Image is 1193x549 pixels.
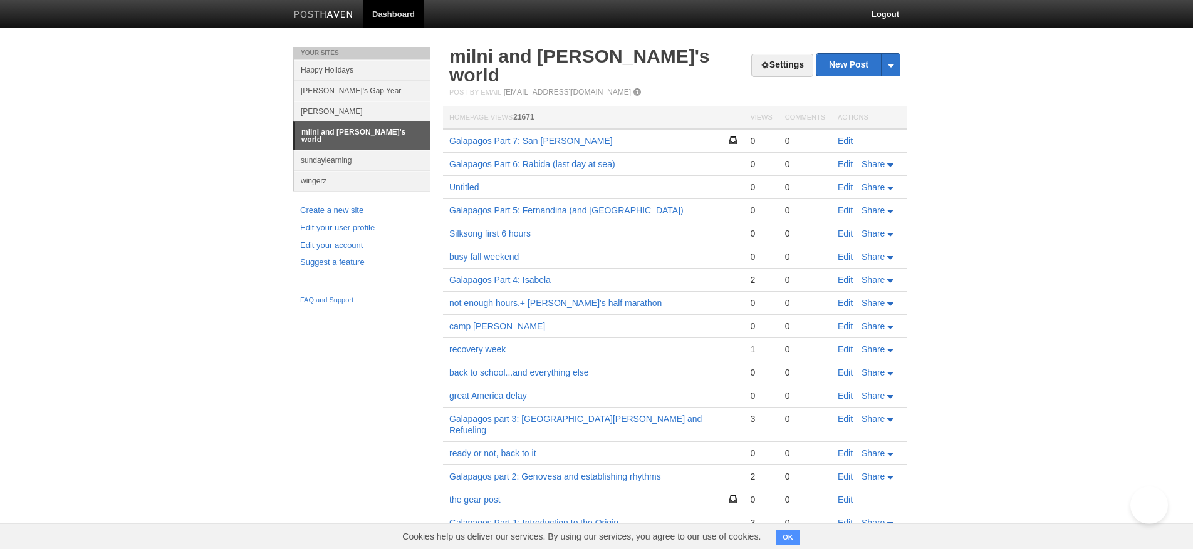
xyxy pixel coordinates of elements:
[449,344,506,354] a: recovery week
[449,228,531,239] a: Silksong first 6 hours
[785,517,825,528] div: 0
[750,413,772,424] div: 3
[750,297,772,309] div: 0
[838,252,853,262] a: Edit
[295,122,430,150] a: milni and [PERSON_NAME]'s world
[744,106,778,130] th: Views
[750,448,772,459] div: 0
[862,252,885,262] span: Share
[785,344,825,355] div: 0
[293,47,430,59] li: Your Sites
[785,413,825,424] div: 0
[838,367,853,377] a: Edit
[831,106,907,130] th: Actions
[751,54,813,77] a: Settings
[449,391,527,401] a: great America delay
[449,88,501,96] span: Post by Email
[300,256,423,269] a: Suggest a feature
[838,159,853,169] a: Edit
[750,321,772,332] div: 0
[750,344,772,355] div: 1
[862,391,885,401] span: Share
[862,367,885,377] span: Share
[862,159,885,169] span: Share
[390,524,773,549] span: Cookies help us deliver our services. By using our services, you agree to our use of cookies.
[294,170,430,191] a: wingerz
[300,222,423,235] a: Edit your user profile
[449,182,479,192] a: Untitled
[750,135,772,146] div: 0
[449,298,662,308] a: not enough hours.+ [PERSON_NAME]'s half marathon
[750,274,772,285] div: 2
[294,80,430,101] a: [PERSON_NAME]'s Gap Year
[294,101,430,121] a: [PERSON_NAME]
[838,448,853,458] a: Edit
[862,298,885,308] span: Share
[838,136,853,146] a: Edit
[862,182,885,192] span: Share
[862,448,885,458] span: Share
[443,106,744,130] th: Homepage Views
[838,518,853,528] a: Edit
[785,228,825,239] div: 0
[449,414,702,435] a: Galapagos part 3: [GEOGRAPHIC_DATA][PERSON_NAME] and Refueling
[816,54,900,76] a: New Post
[838,205,853,215] a: Edit
[750,228,772,239] div: 0
[294,59,430,80] a: Happy Holidays
[862,414,885,424] span: Share
[785,367,825,378] div: 0
[862,518,885,528] span: Share
[862,205,885,215] span: Share
[449,495,501,505] a: the gear post
[862,321,885,331] span: Share
[300,295,423,306] a: FAQ and Support
[449,518,618,528] a: Galapagos Part 1: Introduction to the Origin
[750,471,772,482] div: 2
[785,251,825,262] div: 0
[838,344,853,354] a: Edit
[750,205,772,216] div: 0
[294,150,430,170] a: sundaylearning
[838,275,853,285] a: Edit
[449,159,615,169] a: Galapagos Part 6: Rabida (last day at sea)
[776,530,800,545] button: OK
[785,321,825,332] div: 0
[838,495,853,505] a: Edit
[785,297,825,309] div: 0
[294,11,353,20] img: Posthaven-bar
[838,391,853,401] a: Edit
[785,448,825,459] div: 0
[449,275,551,285] a: Galapagos Part 4: Isabela
[449,136,613,146] a: Galapagos Part 7: San [PERSON_NAME]
[862,471,885,481] span: Share
[300,204,423,217] a: Create a new site
[449,252,519,262] a: busy fall weekend
[750,158,772,170] div: 0
[838,182,853,192] a: Edit
[838,414,853,424] a: Edit
[449,205,684,215] a: Galapagos Part 5: Fernandina (and [GEOGRAPHIC_DATA])
[785,390,825,401] div: 0
[750,182,772,193] div: 0
[838,321,853,331] a: Edit
[779,106,831,130] th: Comments
[449,367,589,377] a: back to school...and everything else
[504,88,631,96] a: [EMAIL_ADDRESS][DOMAIN_NAME]
[785,182,825,193] div: 0
[785,205,825,216] div: 0
[750,494,772,505] div: 0
[785,135,825,146] div: 0
[838,471,853,481] a: Edit
[750,517,772,528] div: 3
[513,113,534,121] span: 21671
[785,274,825,285] div: 0
[449,448,536,458] a: ready or not, back to it
[1130,486,1168,524] iframe: Help Scout Beacon - Open
[862,228,885,239] span: Share
[449,46,710,85] a: milni and [PERSON_NAME]'s world
[838,228,853,239] a: Edit
[300,239,423,252] a: Edit your account
[750,367,772,378] div: 0
[785,471,825,482] div: 0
